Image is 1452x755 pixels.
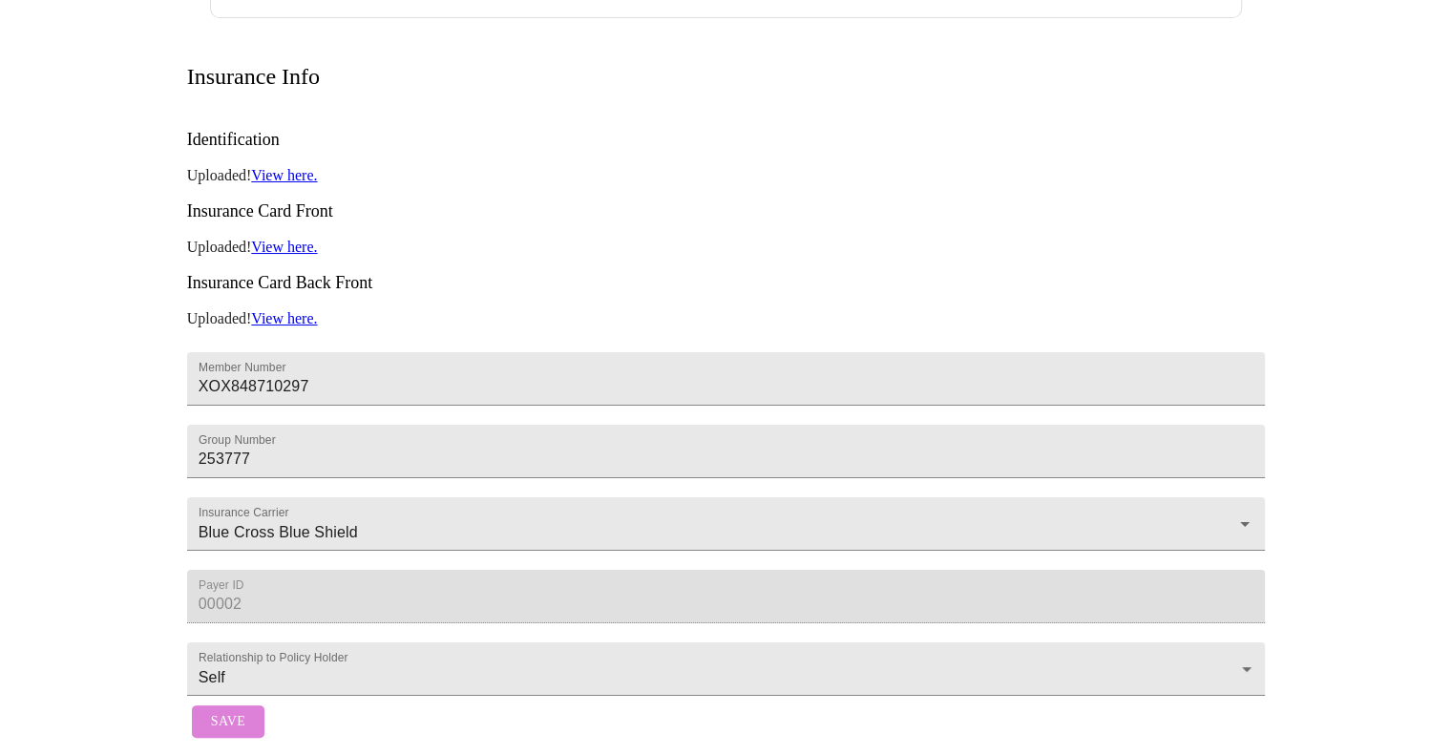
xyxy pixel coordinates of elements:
a: View here. [251,239,317,255]
p: Uploaded! [187,310,1266,327]
span: Save [211,710,245,734]
h3: Insurance Card Back Front [187,273,1266,293]
h3: Insurance Info [187,64,320,90]
a: View here. [251,167,317,183]
a: View here. [251,310,317,326]
button: Save [192,705,264,739]
h3: Insurance Card Front [187,201,1266,221]
h3: Identification [187,130,1266,150]
p: Uploaded! [187,239,1266,256]
div: Self [187,642,1266,696]
button: Open [1231,511,1258,537]
p: Uploaded! [187,167,1266,184]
